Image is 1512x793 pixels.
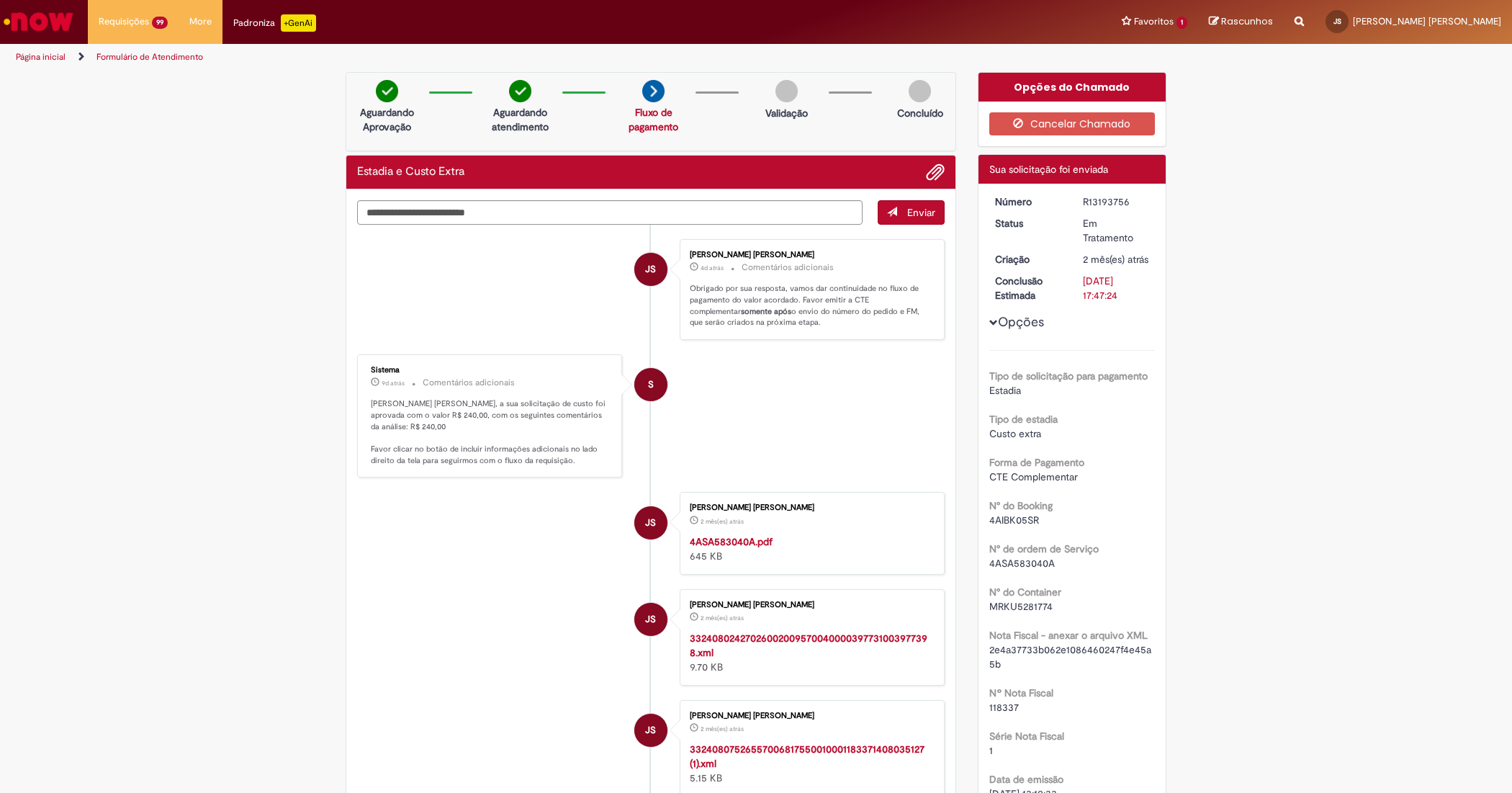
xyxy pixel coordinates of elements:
span: 99 [152,17,168,29]
p: Aguardando Aprovação [352,105,422,134]
div: Padroniza [233,14,316,32]
a: Fluxo de pagamento [629,106,678,133]
a: Rascunhos [1209,15,1273,29]
div: 17/06/2025 13:47:18 [1083,252,1150,266]
span: 2e4a37733b062e1086460247f4e45a5b [989,643,1151,671]
div: R13193756 [1083,194,1150,209]
b: somente após [741,306,791,317]
b: N° de ordem de Serviço [989,542,1099,555]
span: JS [645,252,656,287]
div: Jair teles santos [634,506,667,539]
span: Estadia [989,384,1021,397]
b: N° do Booking [989,499,1053,512]
span: 1 [1176,17,1187,29]
div: Opções do Chamado [978,73,1166,102]
ul: Trilhas de página [11,44,997,71]
div: [PERSON_NAME] [PERSON_NAME] [690,251,930,259]
p: Concluído [897,106,943,120]
span: 2 mês(es) atrás [701,614,744,622]
span: Enviar [907,206,935,219]
span: 4d atrás [701,264,724,272]
div: Jair teles santos [634,253,667,286]
span: 2 mês(es) atrás [701,725,744,733]
button: Cancelar Chamado [989,112,1156,135]
span: JS [645,713,656,748]
button: Enviar [878,200,945,225]
div: [DATE] 17:47:24 [1083,274,1150,303]
time: 17/06/2025 13:47:18 [1083,253,1148,266]
div: [PERSON_NAME] [PERSON_NAME] [690,601,930,609]
dt: Conclusão Estimada [984,274,1073,303]
span: 2 mês(es) atrás [1083,253,1148,266]
img: img-circle-grey.png [909,80,931,102]
span: 1 [989,744,993,757]
dt: Criação [984,252,1073,266]
div: [PERSON_NAME] [PERSON_NAME] [690,503,930,512]
div: Jair teles santos [634,714,667,747]
span: 4ASA583040A [989,557,1055,570]
div: System [634,368,667,401]
div: 5.15 KB [690,742,930,785]
dt: Número [984,194,1073,209]
span: S [648,367,654,402]
p: Validação [765,106,808,120]
a: Página inicial [16,51,66,63]
div: 9.70 KB [690,631,930,674]
span: MRKU5281774 [989,600,1053,613]
b: Tipo de solicitação para pagamento [989,369,1148,382]
img: ServiceNow [1,7,76,36]
time: 17/06/2025 13:46:19 [701,725,744,733]
dt: Status [984,216,1073,230]
span: [PERSON_NAME] [PERSON_NAME] [1353,15,1501,27]
span: 9d atrás [382,379,405,387]
div: Sistema [371,366,611,375]
b: N° do Container [989,586,1061,599]
p: Aguardando atendimento [485,105,555,134]
b: Série Nota Fiscal [989,730,1064,743]
time: 17/06/2025 13:46:24 [701,614,744,622]
div: [PERSON_NAME] [PERSON_NAME] [690,712,930,720]
time: 20/08/2025 11:17:21 [382,379,405,387]
h2: Estadia e Custo Extra Histórico de tíquete [357,166,464,179]
textarea: Digite sua mensagem aqui... [357,200,863,225]
span: JS [645,602,656,637]
b: Nota Fiscal - anexar o arquivo XML [989,629,1148,642]
small: Comentários adicionais [423,377,515,389]
span: 2 mês(es) atrás [701,517,744,526]
span: Requisições [99,14,149,29]
a: 4ASA583040A.pdf [690,535,773,548]
span: Sua solicitação foi enviada [989,163,1108,176]
b: Forma de Pagamento [989,456,1084,469]
span: Favoritos [1134,14,1174,29]
p: Obrigado por sua resposta, vamos dar continuidade no fluxo de pagamento do valor acordado. Favor ... [690,283,930,328]
span: 4AIBK05SR [989,514,1039,527]
b: Nº Nota Fiscal [989,686,1053,699]
a: Formulário de Atendimento [96,51,203,63]
p: [PERSON_NAME] [PERSON_NAME], a sua solicitação de custo foi aprovada com o valor R$ 240,00, com o... [371,398,611,466]
time: 25/08/2025 11:46:19 [701,264,724,272]
a: 33240807526557006817550010001183371408035127 (1).xml [690,743,924,770]
img: check-circle-green.png [509,80,531,102]
span: 118337 [989,701,1019,714]
div: 645 KB [690,534,930,563]
div: Jair teles santos [634,603,667,636]
span: Custo extra [989,427,1041,440]
a: 33240802427026002009570040000397731003977398.xml [690,632,927,659]
b: Tipo de estadia [989,413,1058,426]
span: Rascunhos [1221,14,1273,28]
button: Adicionar anexos [926,163,945,182]
img: img-circle-grey.png [775,80,798,102]
span: More [189,14,212,29]
b: Data de emissão [989,773,1063,786]
small: Comentários adicionais [742,261,834,274]
span: JS [645,506,656,540]
span: JS [1333,17,1341,26]
div: Em Tratamento [1083,216,1150,245]
time: 17/06/2025 13:47:07 [701,517,744,526]
img: check-circle-green.png [376,80,398,102]
p: +GenAi [281,14,316,32]
img: arrow-next.png [642,80,665,102]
